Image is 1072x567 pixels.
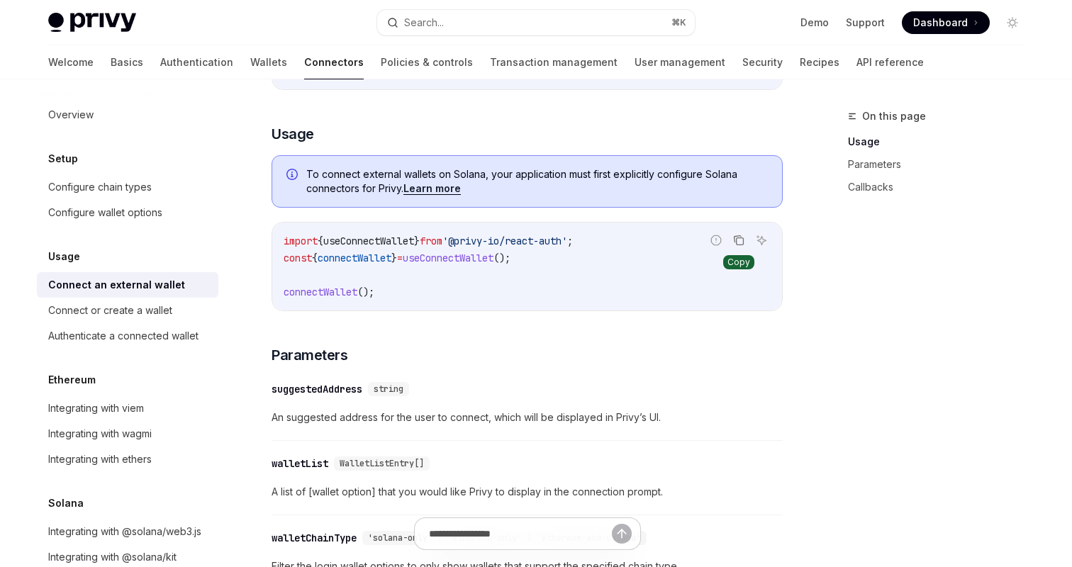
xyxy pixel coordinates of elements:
[48,45,94,79] a: Welcome
[671,17,686,28] span: ⌘ K
[272,409,783,426] span: An suggested address for the user to connect, which will be displayed in Privy’s UI.
[742,45,783,79] a: Security
[48,13,136,33] img: light logo
[848,176,1035,198] a: Callbacks
[707,231,725,249] button: Report incorrect code
[48,179,152,196] div: Configure chain types
[37,421,218,447] a: Integrating with wagmi
[862,108,926,125] span: On this page
[37,323,218,349] a: Authenticate a connected wallet
[391,252,397,264] span: }
[913,16,968,30] span: Dashboard
[490,45,618,79] a: Transaction management
[856,45,924,79] a: API reference
[37,447,218,472] a: Integrating with ethers
[723,255,754,269] div: Copy
[48,451,152,468] div: Integrating with ethers
[48,276,185,293] div: Connect an external wallet
[272,345,347,365] span: Parameters
[48,204,162,221] div: Configure wallet options
[48,150,78,167] h5: Setup
[48,523,201,540] div: Integrating with @solana/web3.js
[37,200,218,225] a: Configure wallet options
[37,174,218,200] a: Configure chain types
[357,286,374,298] span: ();
[730,231,748,249] button: Copy the contents from the code block
[442,235,567,247] span: '@privy-io/react-auth'
[37,395,218,421] a: Integrating with viem
[377,10,695,35] button: Search...⌘K
[567,235,573,247] span: ;
[312,252,318,264] span: {
[48,248,80,265] h5: Usage
[612,524,632,544] button: Send message
[286,169,301,183] svg: Info
[250,45,287,79] a: Wallets
[284,235,318,247] span: import
[48,400,144,417] div: Integrating with viem
[284,252,312,264] span: const
[848,130,1035,153] a: Usage
[902,11,990,34] a: Dashboard
[374,383,403,395] span: string
[635,45,725,79] a: User management
[111,45,143,79] a: Basics
[752,231,771,249] button: Ask AI
[800,45,839,79] a: Recipes
[848,153,1035,176] a: Parameters
[37,272,218,298] a: Connect an external wallet
[37,298,218,323] a: Connect or create a wallet
[403,252,493,264] span: useConnectWallet
[48,302,172,319] div: Connect or create a wallet
[420,235,442,247] span: from
[397,252,403,264] span: =
[800,16,829,30] a: Demo
[284,286,357,298] span: connectWallet
[306,167,768,196] span: To connect external wallets on Solana, your application must first explicitly configure Solana co...
[318,235,323,247] span: {
[272,124,314,144] span: Usage
[160,45,233,79] a: Authentication
[37,102,218,128] a: Overview
[272,483,783,500] span: A list of [wallet option] that you would like Privy to display in the connection prompt.
[381,45,473,79] a: Policies & controls
[318,252,391,264] span: connectWallet
[323,235,414,247] span: useConnectWallet
[48,106,94,123] div: Overview
[48,371,96,388] h5: Ethereum
[846,16,885,30] a: Support
[37,519,218,544] a: Integrating with @solana/web3.js
[403,182,461,195] a: Learn more
[404,14,444,31] div: Search...
[340,458,424,469] span: WalletListEntry[]
[1001,11,1024,34] button: Toggle dark mode
[48,327,199,344] div: Authenticate a connected wallet
[304,45,364,79] a: Connectors
[48,495,84,512] h5: Solana
[493,252,510,264] span: ();
[48,425,152,442] div: Integrating with wagmi
[414,235,420,247] span: }
[272,456,328,471] div: walletList
[272,382,362,396] div: suggestedAddress
[48,549,177,566] div: Integrating with @solana/kit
